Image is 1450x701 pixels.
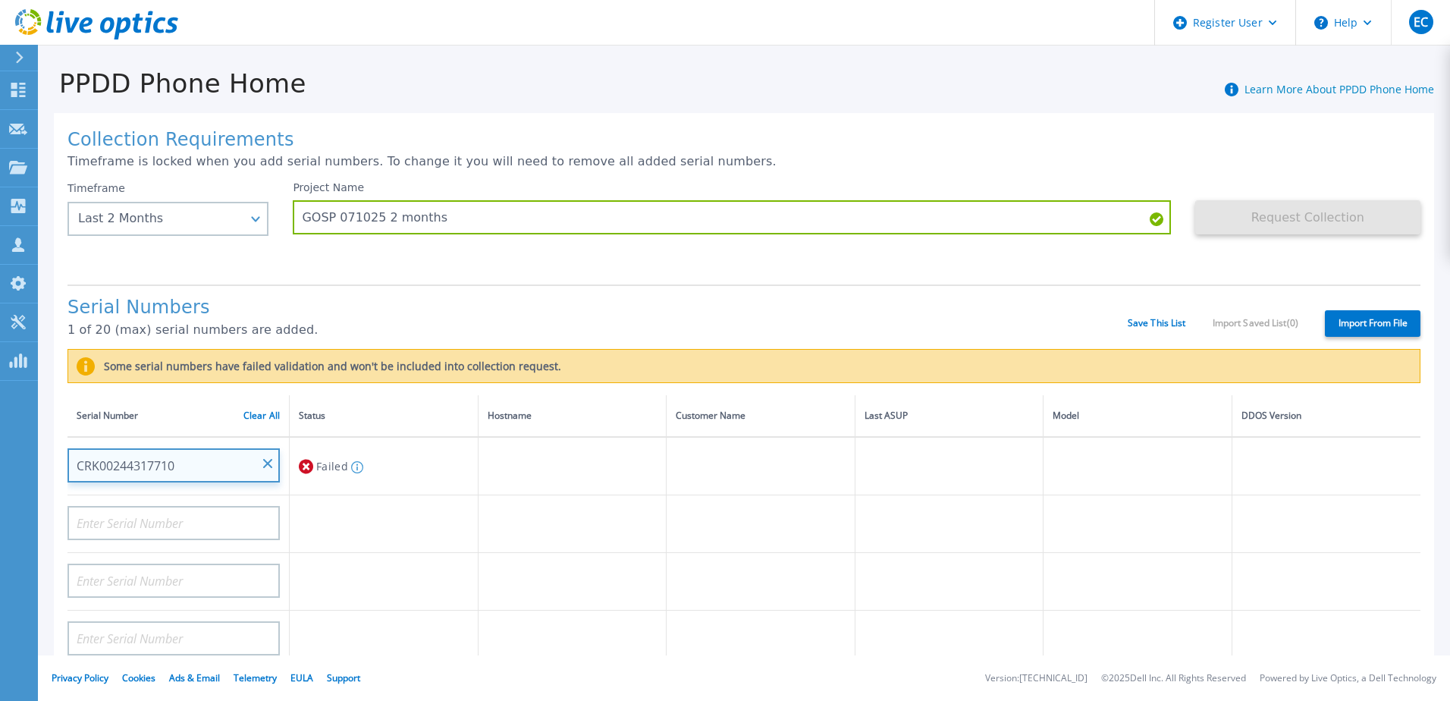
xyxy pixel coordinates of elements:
input: Enter Serial Number [67,448,280,483]
li: © 2025 Dell Inc. All Rights Reserved [1101,674,1246,684]
h1: PPDD Phone Home [38,69,306,99]
div: Failed [299,452,469,480]
input: Enter Project Name [293,200,1170,234]
button: Request Collection [1195,200,1420,234]
li: Version: [TECHNICAL_ID] [985,674,1087,684]
a: Telemetry [234,671,277,684]
th: Last ASUP [855,395,1044,437]
li: Powered by Live Optics, a Dell Technology [1260,674,1436,684]
a: Save This List [1128,318,1186,328]
label: Timeframe [67,182,125,194]
h1: Collection Requirements [67,130,1420,151]
div: Serial Number [77,407,280,424]
a: Clear All [243,410,280,421]
a: Ads & Email [169,671,220,684]
a: Support [327,671,360,684]
input: Enter Serial Number [67,621,280,655]
th: Status [290,395,479,437]
a: EULA [290,671,313,684]
span: EC [1414,16,1428,28]
a: Cookies [122,671,155,684]
p: 1 of 20 (max) serial numbers are added. [67,323,1128,337]
label: Project Name [293,182,364,193]
th: Hostname [478,395,667,437]
h1: Serial Numbers [67,297,1128,319]
label: Import From File [1325,310,1420,337]
th: Model [1044,395,1232,437]
a: Privacy Policy [52,671,108,684]
input: Enter Serial Number [67,564,280,598]
div: Last 2 Months [78,212,241,225]
p: Timeframe is locked when you add serial numbers. To change it you will need to remove all added s... [67,155,1420,168]
th: DDOS Version [1232,395,1420,437]
label: Some serial numbers have failed validation and won't be included into collection request. [95,360,561,373]
a: Learn More About PPDD Phone Home [1244,82,1434,96]
input: Enter Serial Number [67,506,280,540]
th: Customer Name [667,395,855,437]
